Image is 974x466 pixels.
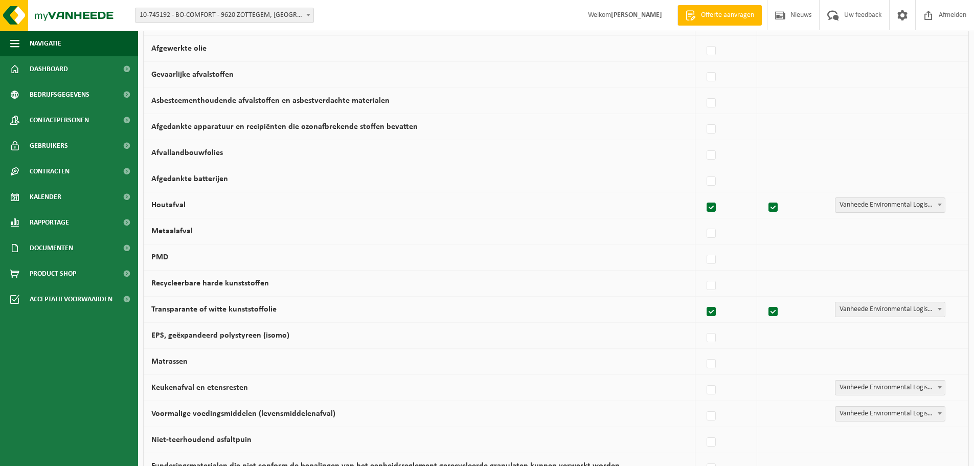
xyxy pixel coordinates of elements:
label: Houtafval [151,201,186,209]
label: Asbestcementhoudende afvalstoffen en asbestverdachte materialen [151,97,390,105]
label: Niet-teerhoudend asfaltpuin [151,436,252,444]
span: Vanheede Environmental Logistics [835,302,945,317]
label: Matrassen [151,358,188,366]
a: Offerte aanvragen [677,5,762,26]
label: Metaalafval [151,227,193,235]
span: 10-745192 - BO-COMFORT - 9620 ZOTTEGEM, LAURENS DE METSSTRAAT 72D4 [135,8,313,23]
label: Recycleerbare harde kunststoffen [151,279,269,287]
label: Voormalige voedingsmiddelen (levensmiddelenafval) [151,410,335,418]
span: Product Shop [30,261,76,286]
span: Documenten [30,235,73,261]
label: PMD [151,253,168,261]
span: Contracten [30,159,70,184]
span: Vanheede Environmental Logistics [835,407,945,421]
span: Offerte aanvragen [698,10,757,20]
label: EPS, geëxpandeerd polystyreen (isomo) [151,331,289,340]
span: Vanheede Environmental Logistics [835,302,945,317]
span: Dashboard [30,56,68,82]
span: Contactpersonen [30,107,89,133]
span: Vanheede Environmental Logistics [835,197,945,213]
span: Gebruikers [30,133,68,159]
span: Rapportage [30,210,69,235]
label: Keukenafval en etensresten [151,384,248,392]
label: Afgewerkte olie [151,45,207,53]
label: Afgedankte batterijen [151,175,228,183]
span: Kalender [30,184,61,210]
span: Navigatie [30,31,61,56]
label: Afgedankte apparatuur en recipiënten die ozonafbrekende stoffen bevatten [151,123,418,131]
label: Transparante of witte kunststoffolie [151,305,277,314]
label: Afvallandbouwfolies [151,149,223,157]
span: Vanheede Environmental Logistics [835,381,945,395]
span: 10-745192 - BO-COMFORT - 9620 ZOTTEGEM, LAURENS DE METSSTRAAT 72D4 [135,8,314,23]
span: Vanheede Environmental Logistics [835,198,945,212]
strong: [PERSON_NAME] [611,11,662,19]
label: Gevaarlijke afvalstoffen [151,71,234,79]
span: Acceptatievoorwaarden [30,286,112,312]
span: Bedrijfsgegevens [30,82,89,107]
